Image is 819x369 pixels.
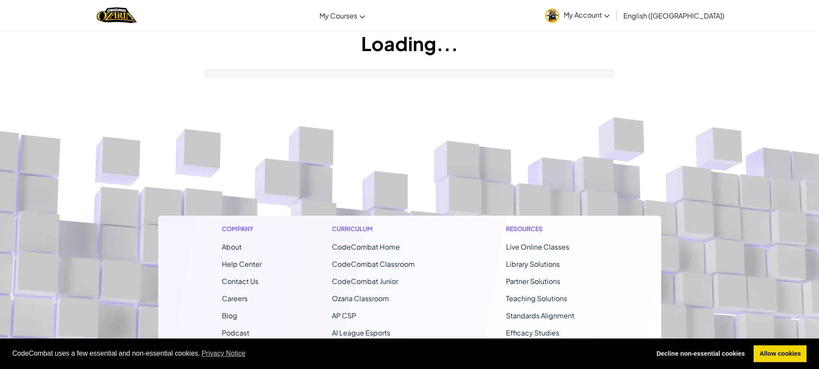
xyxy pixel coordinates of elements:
[650,345,751,363] a: deny cookies
[222,259,262,268] a: Help Center
[200,347,247,360] a: learn more about cookies
[97,6,137,24] img: Home
[319,11,357,20] span: My Courses
[564,10,610,19] span: My Account
[315,4,369,27] a: My Courses
[222,277,258,286] span: Contact Us
[541,2,614,29] a: My Account
[97,6,137,24] a: Ozaria by CodeCombat logo
[332,328,390,337] a: AI League Esports
[332,311,356,320] a: AP CSP
[222,311,237,320] a: Blog
[506,259,560,268] a: Library Solutions
[623,11,724,20] span: English ([GEOGRAPHIC_DATA])
[506,242,569,251] a: Live Online Classes
[332,242,400,251] span: CodeCombat Home
[545,9,559,23] img: avatar
[506,294,567,303] a: Teaching Solutions
[506,224,598,233] h1: Resources
[222,242,242,251] a: About
[506,311,574,320] a: Standards Alignment
[754,345,807,363] a: allow cookies
[222,294,248,303] a: Careers
[619,4,729,27] a: English ([GEOGRAPHIC_DATA])
[506,277,560,286] a: Partner Solutions
[222,328,249,337] a: Podcast
[332,224,436,233] h1: Curriculum
[332,259,415,268] a: CodeCombat Classroom
[332,277,398,286] a: CodeCombat Junior
[12,347,644,360] span: CodeCombat uses a few essential and non-essential cookies.
[222,224,262,233] h1: Company
[332,294,389,303] a: Ozaria Classroom
[506,328,559,337] a: Efficacy Studies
